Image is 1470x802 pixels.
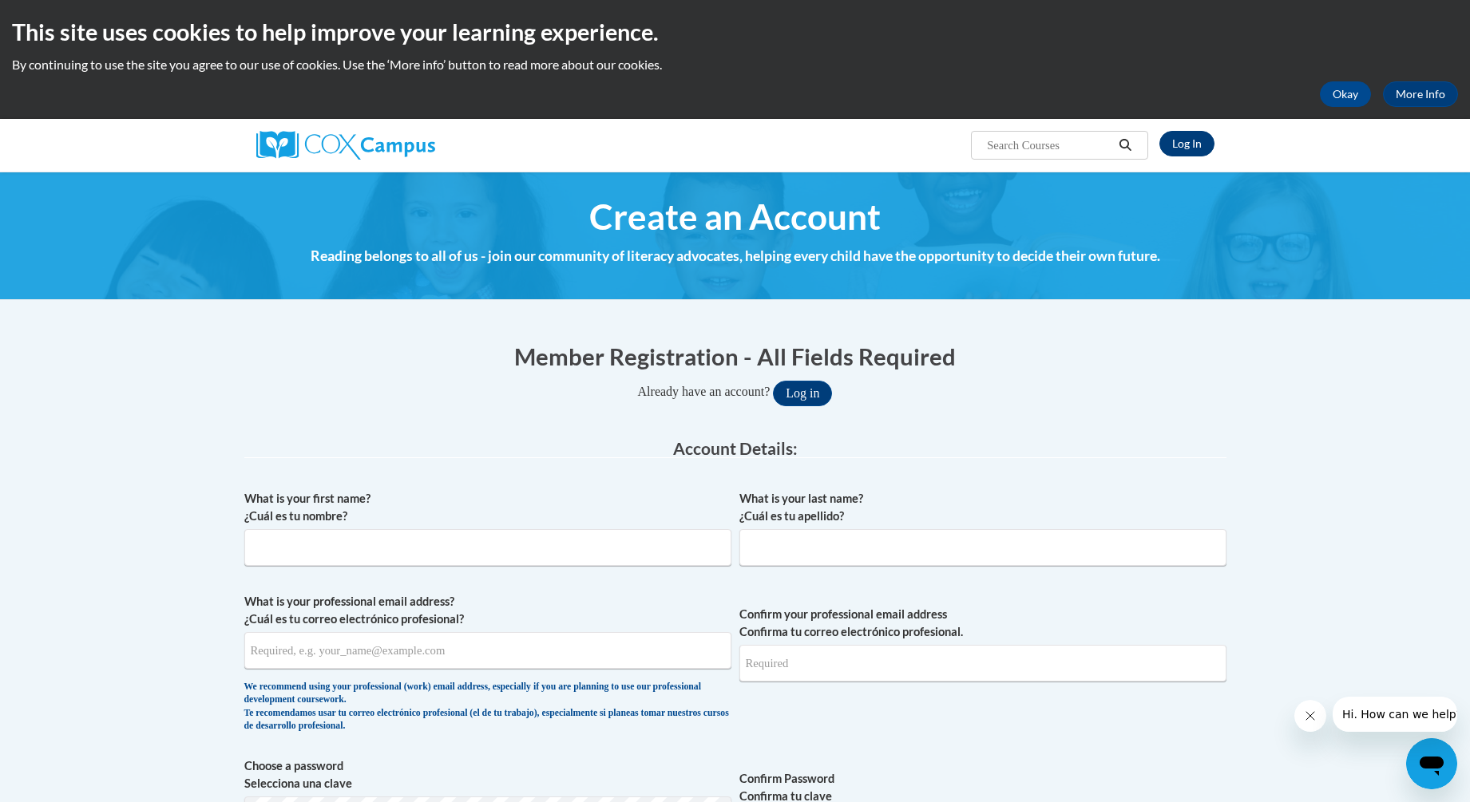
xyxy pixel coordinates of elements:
iframe: Button to launch messaging window [1406,738,1457,789]
span: Account Details: [673,438,798,458]
img: Cox Campus [256,131,435,160]
input: Metadata input [244,632,731,669]
p: By continuing to use the site you agree to our use of cookies. Use the ‘More info’ button to read... [12,56,1458,73]
button: Search [1113,136,1137,155]
span: Hi. How can we help? [10,11,129,24]
label: What is your first name? ¿Cuál es tu nombre? [244,490,731,525]
input: Metadata input [739,529,1226,566]
button: Log in [773,381,832,406]
iframe: Close message [1294,700,1326,732]
input: Required [739,645,1226,682]
a: Log In [1159,131,1214,156]
button: Okay [1320,81,1371,107]
span: Already have an account? [638,385,771,398]
h1: Member Registration - All Fields Required [244,340,1226,373]
h2: This site uses cookies to help improve your learning experience. [12,16,1458,48]
div: We recommend using your professional (work) email address, especially if you are planning to use ... [244,681,731,733]
span: Create an Account [589,196,881,238]
h4: Reading belongs to all of us - join our community of literacy advocates, helping every child have... [244,246,1226,267]
label: Choose a password Selecciona una clave [244,757,731,792]
input: Metadata input [244,529,731,566]
label: Confirm your professional email address Confirma tu correo electrónico profesional. [739,606,1226,641]
iframe: Message from company [1333,697,1457,732]
input: Search Courses [985,136,1113,155]
label: What is your last name? ¿Cuál es tu apellido? [739,490,1226,525]
label: What is your professional email address? ¿Cuál es tu correo electrónico profesional? [244,593,731,628]
a: More Info [1383,81,1458,107]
